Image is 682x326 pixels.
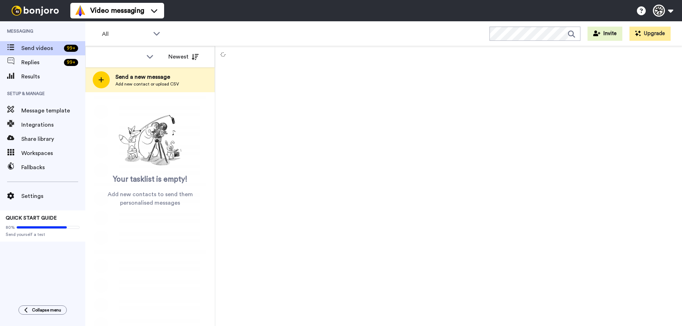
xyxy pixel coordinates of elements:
span: Add new contacts to send them personalised messages [96,190,204,207]
img: bj-logo-header-white.svg [9,6,62,16]
span: Your tasklist is empty! [113,174,188,185]
div: 99 + [64,59,78,66]
span: Fallbacks [21,163,85,172]
button: Collapse menu [18,305,67,315]
span: Results [21,72,85,81]
span: Replies [21,58,61,67]
span: Send yourself a test [6,232,80,237]
span: Add new contact or upload CSV [115,81,179,87]
span: Integrations [21,121,85,129]
span: All [102,30,150,38]
span: Workspaces [21,149,85,158]
span: Collapse menu [32,307,61,313]
span: Video messaging [90,6,144,16]
span: Message template [21,106,85,115]
span: Settings [21,192,85,200]
img: vm-color.svg [75,5,86,16]
span: Share library [21,135,85,143]
span: Send a new message [115,73,179,81]
span: Send videos [21,44,61,53]
button: Invite [588,27,622,41]
span: 80% [6,225,15,230]
button: Upgrade [629,27,671,41]
img: ready-set-action.png [115,112,186,169]
span: QUICK START GUIDE [6,216,57,221]
button: Newest [163,50,204,64]
div: 99 + [64,45,78,52]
